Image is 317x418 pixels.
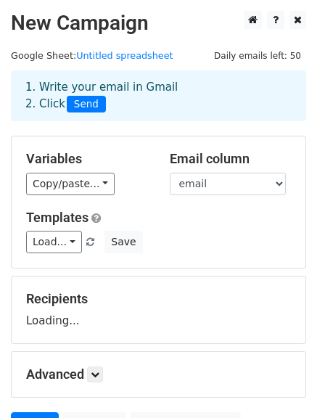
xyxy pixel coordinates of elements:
div: Loading... [26,291,291,329]
h5: Variables [26,151,148,167]
h2: New Campaign [11,11,306,36]
h5: Advanced [26,366,291,382]
a: Templates [26,210,88,225]
a: Load... [26,231,82,253]
button: Save [104,231,142,253]
h5: Recipients [26,291,291,307]
div: 1. Write your email in Gmail 2. Click [15,79,302,112]
a: Untitled spreadsheet [76,50,173,61]
span: Send [67,96,106,113]
a: Daily emails left: 50 [209,50,306,61]
small: Google Sheet: [11,50,173,61]
a: Copy/paste... [26,173,115,195]
span: Daily emails left: 50 [209,48,306,64]
h5: Email column [170,151,292,167]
